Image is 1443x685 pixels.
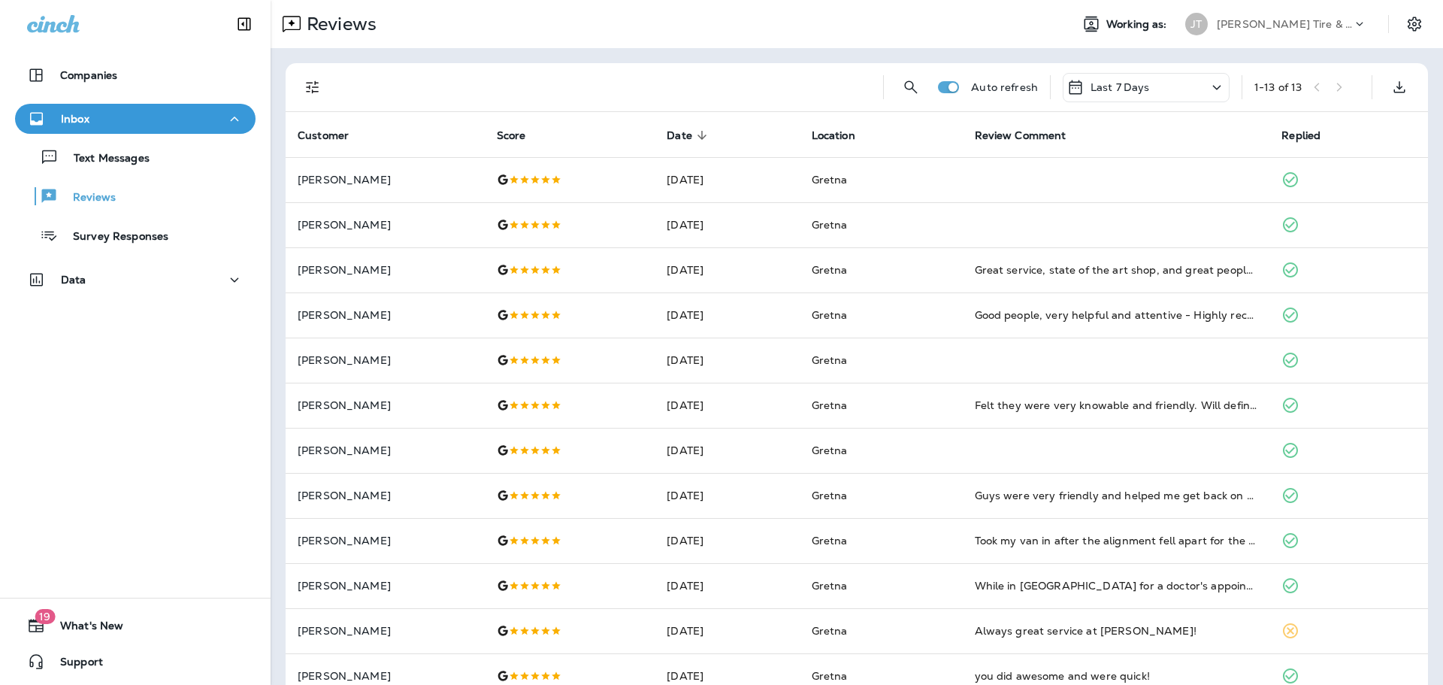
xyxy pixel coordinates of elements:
[655,292,799,338] td: [DATE]
[812,534,848,547] span: Gretna
[15,180,256,212] button: Reviews
[35,609,55,624] span: 19
[298,264,473,276] p: [PERSON_NAME]
[61,274,86,286] p: Data
[298,625,473,637] p: [PERSON_NAME]
[975,623,1258,638] div: Always great service at Jensen!
[15,60,256,90] button: Companies
[812,624,848,638] span: Gretna
[975,578,1258,593] div: While in Omaha for a doctor's appointment, I discovered that I had a very low tire due to a small...
[812,489,848,502] span: Gretna
[812,173,848,186] span: Gretna
[58,191,116,205] p: Reviews
[975,129,1066,142] span: Review Comment
[975,129,1086,142] span: Review Comment
[1401,11,1428,38] button: Settings
[896,72,926,102] button: Search Reviews
[975,308,1258,323] div: Good people, very helpful and attentive - Highly recommend the Gretna, NE location 👍
[812,129,855,142] span: Location
[15,611,256,641] button: 19What's New
[812,263,848,277] span: Gretna
[15,104,256,134] button: Inbox
[223,9,265,39] button: Collapse Sidebar
[655,608,799,653] td: [DATE]
[655,247,799,292] td: [DATE]
[298,444,473,456] p: [PERSON_NAME]
[655,563,799,608] td: [DATE]
[975,262,1258,277] div: Great service, state of the art shop, and great people. What else can I say, highly recommended.
[1106,18,1170,31] span: Working as:
[60,69,117,81] p: Companies
[497,129,546,142] span: Score
[15,265,256,295] button: Data
[58,230,168,244] p: Survey Responses
[298,219,473,231] p: [PERSON_NAME]
[655,157,799,202] td: [DATE]
[298,490,473,502] p: [PERSON_NAME]
[655,202,799,247] td: [DATE]
[497,129,526,142] span: Score
[298,309,473,321] p: [PERSON_NAME]
[298,72,328,102] button: Filters
[667,129,712,142] span: Date
[812,444,848,457] span: Gretna
[298,129,368,142] span: Customer
[812,308,848,322] span: Gretna
[812,353,848,367] span: Gretna
[655,383,799,428] td: [DATE]
[655,338,799,383] td: [DATE]
[655,428,799,473] td: [DATE]
[655,518,799,563] td: [DATE]
[812,669,848,683] span: Gretna
[812,399,848,412] span: Gretna
[975,488,1258,503] div: Guys were very friendly and helped me get back on the road feeling safe to travel home back to So...
[975,398,1258,413] div: Felt they were very knowable and friendly. Will definitely go back
[655,473,799,518] td: [DATE]
[301,13,377,35] p: Reviews
[61,113,89,125] p: Inbox
[971,81,1038,93] p: Auto refresh
[1091,81,1150,93] p: Last 7 Days
[298,535,473,547] p: [PERSON_NAME]
[298,354,473,366] p: [PERSON_NAME]
[975,533,1258,548] div: Took my van in after the alignment fell apart for the third time in a month, they were able to fi...
[15,647,256,677] button: Support
[975,668,1258,683] div: you did awesome and were quick!
[59,152,150,166] p: Text Messages
[812,218,848,232] span: Gretna
[1254,81,1302,93] div: 1 - 13 of 13
[15,220,256,251] button: Survey Responses
[45,620,123,638] span: What's New
[1281,129,1320,142] span: Replied
[812,129,875,142] span: Location
[15,141,256,173] button: Text Messages
[1217,18,1352,30] p: [PERSON_NAME] Tire & Auto
[298,580,473,592] p: [PERSON_NAME]
[667,129,692,142] span: Date
[298,670,473,682] p: [PERSON_NAME]
[812,579,848,593] span: Gretna
[45,656,103,674] span: Support
[298,399,473,411] p: [PERSON_NAME]
[1281,129,1340,142] span: Replied
[1185,13,1208,35] div: JT
[298,174,473,186] p: [PERSON_NAME]
[1384,72,1414,102] button: Export as CSV
[298,129,349,142] span: Customer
